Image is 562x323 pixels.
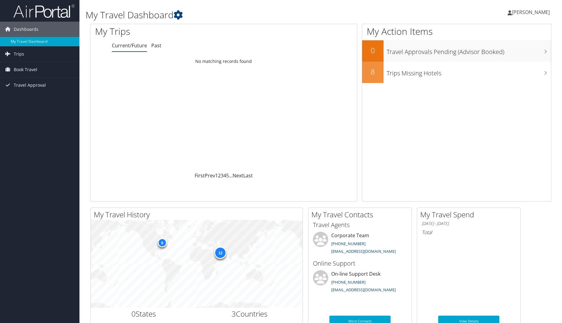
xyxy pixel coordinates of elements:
li: On-line Support Desk [310,270,410,295]
h3: Travel Approvals Pending (Advisor Booked) [387,45,551,56]
div: 12 [214,247,226,259]
h6: [DATE] - [DATE] [422,221,516,227]
a: [PERSON_NAME] [508,3,556,21]
span: Dashboards [14,22,39,37]
h2: My Travel Contacts [311,209,412,220]
li: Corporate Team [310,232,410,257]
div: 6 [157,238,167,247]
h1: My Action Items [362,25,551,38]
span: 3 [232,309,236,319]
a: [PHONE_NUMBER] [331,279,365,285]
h2: States [95,309,192,319]
a: 2 [218,172,221,179]
a: Prev [205,172,215,179]
h3: Online Support [313,259,407,268]
td: No matching records found [90,56,357,67]
img: airportal-logo.png [13,4,75,18]
span: … [229,172,233,179]
h2: My Travel Spend [420,209,520,220]
h3: Travel Agents [313,221,407,229]
h1: My Travel Dashboard [86,9,399,21]
span: Book Travel [14,62,37,77]
h2: 8 [362,67,384,77]
span: Trips [14,46,24,62]
h2: Countries [201,309,298,319]
h3: Trips Missing Hotels [387,66,551,78]
a: 4 [223,172,226,179]
a: [EMAIL_ADDRESS][DOMAIN_NAME] [331,249,396,254]
a: [EMAIL_ADDRESS][DOMAIN_NAME] [331,287,396,292]
a: [PHONE_NUMBER] [331,241,365,246]
h2: 0 [362,45,384,56]
h6: Total [422,229,516,236]
a: Next [233,172,243,179]
span: Travel Approval [14,78,46,93]
a: Current/Future [112,42,147,49]
h2: My Travel History [94,209,303,220]
a: First [195,172,205,179]
a: 0Travel Approvals Pending (Advisor Booked) [362,40,551,62]
a: 3 [221,172,223,179]
a: Last [243,172,253,179]
span: [PERSON_NAME] [512,9,550,16]
span: 0 [131,309,136,319]
a: 8Trips Missing Hotels [362,62,551,83]
h1: My Trips [95,25,241,38]
a: 1 [215,172,218,179]
a: 5 [226,172,229,179]
a: Past [151,42,161,49]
